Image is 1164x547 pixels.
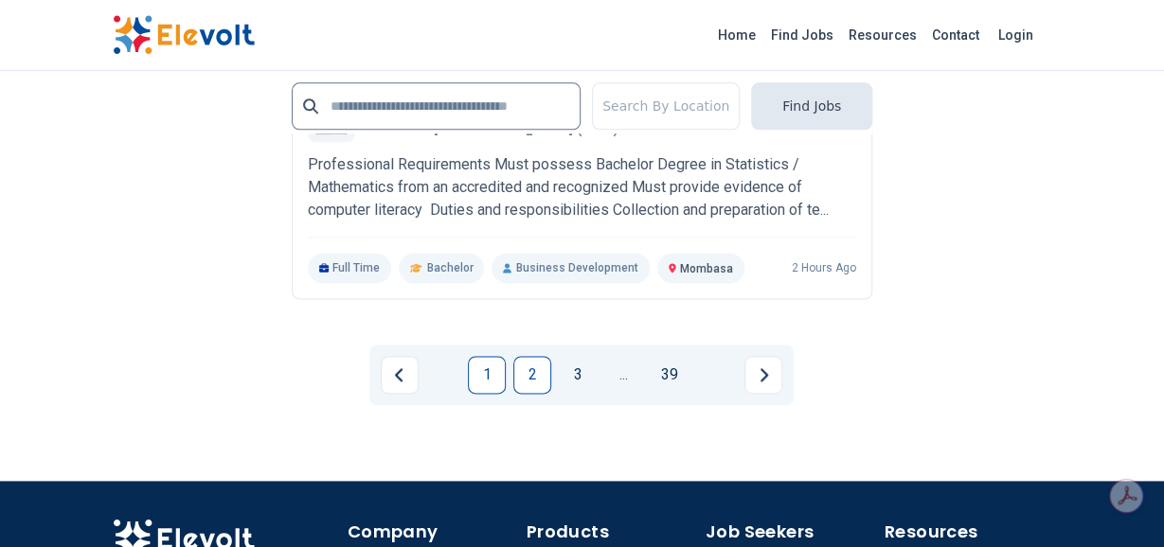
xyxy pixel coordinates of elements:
a: Previous page [381,356,419,394]
a: Page 39 [650,356,688,394]
span: Mombasa [680,262,733,275]
ul: Pagination [381,356,782,394]
iframe: Chat Widget [1069,456,1164,547]
a: Login [987,16,1045,54]
a: Next page [744,356,782,394]
a: Jump forward [604,356,642,394]
h4: Company [348,519,515,545]
a: Page 3 [559,356,597,394]
a: Contact [924,20,987,50]
a: Resources [841,20,924,50]
a: Technical University of Mombasa (TUM)Technologist I (Statistics / Mathematics 2 PostsTechnical [G... [308,95,856,283]
span: Bachelor [426,260,473,275]
a: Page 1 is your current page [468,356,506,394]
p: 2 hours ago [792,260,856,275]
button: Find Jobs [751,82,872,130]
p: Business Development [492,253,649,283]
p: Full Time [308,253,392,283]
h4: Resources [885,519,1052,545]
h4: Job Seekers [706,519,873,545]
a: Page 2 [513,356,551,394]
p: Professional Requirements Must possess Bachelor Degree in Statistics / Mathematics from an accred... [308,153,856,221]
a: Find Jobs [763,20,841,50]
a: Home [710,20,763,50]
h4: Products [527,519,694,545]
img: Elevolt [113,15,255,55]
